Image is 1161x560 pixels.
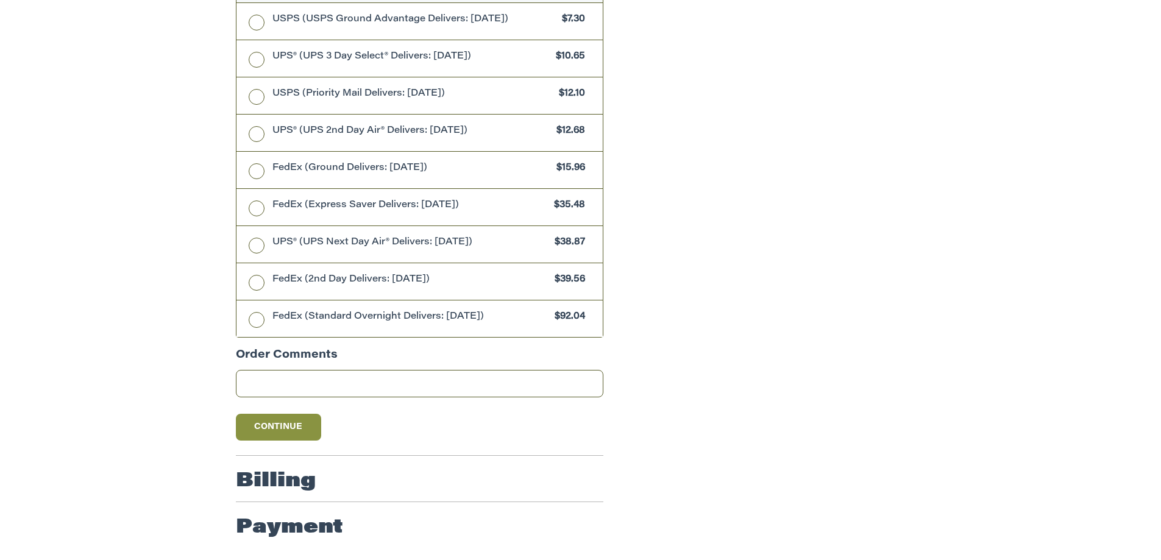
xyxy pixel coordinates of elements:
span: FedEx (2nd Day Delivers: [DATE]) [272,273,549,287]
span: $15.96 [550,161,585,175]
span: $10.65 [550,50,585,64]
span: $92.04 [549,310,585,324]
button: Continue [236,414,321,441]
span: UPS® (UPS Next Day Air® Delivers: [DATE]) [272,236,549,250]
span: FedEx (Ground Delivers: [DATE]) [272,161,551,175]
h2: Billing [236,469,316,494]
span: UPS® (UPS 2nd Day Air® Delivers: [DATE]) [272,124,551,138]
span: $38.87 [549,236,585,250]
span: $35.48 [548,199,585,213]
span: $12.10 [553,87,585,101]
span: USPS (Priority Mail Delivers: [DATE]) [272,87,553,101]
legend: Order Comments [236,347,338,370]
span: USPS (USPS Ground Advantage Delivers: [DATE]) [272,13,556,27]
span: $39.56 [549,273,585,287]
span: UPS® (UPS 3 Day Select® Delivers: [DATE]) [272,50,550,64]
span: $12.68 [550,124,585,138]
h2: Payment [236,516,343,540]
span: FedEx (Express Saver Delivers: [DATE]) [272,199,549,213]
span: FedEx (Standard Overnight Delivers: [DATE]) [272,310,549,324]
span: $7.30 [556,13,585,27]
